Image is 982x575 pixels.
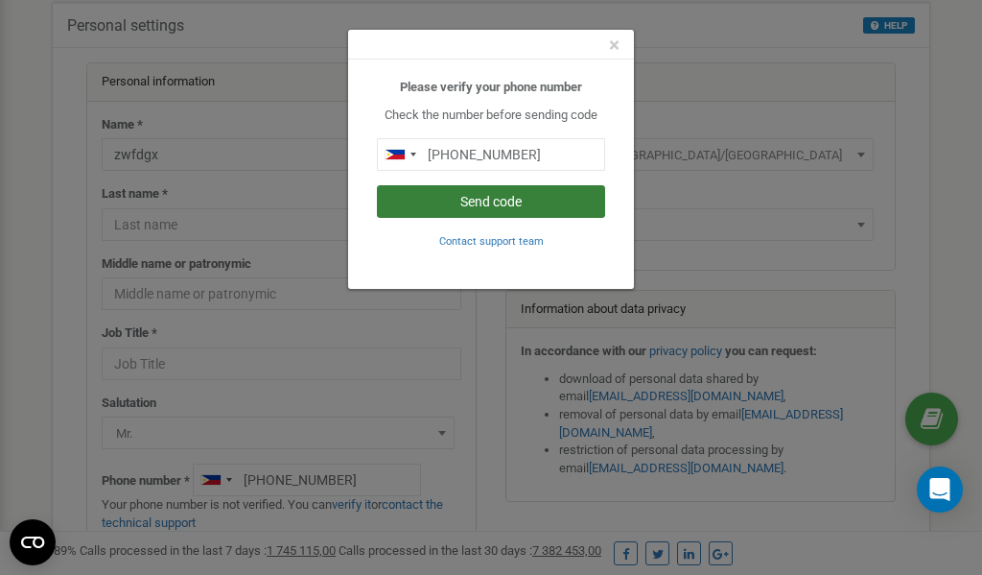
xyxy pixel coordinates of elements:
small: Contact support team [439,235,544,248]
button: Send code [377,185,605,218]
input: 0905 123 4567 [377,138,605,171]
div: Open Intercom Messenger [917,467,963,513]
b: Please verify your phone number [400,80,582,94]
span: × [609,34,620,57]
button: Close [609,36,620,56]
a: Contact support team [439,233,544,248]
p: Check the number before sending code [377,107,605,125]
div: Telephone country code [378,139,422,170]
button: Open CMP widget [10,519,56,565]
